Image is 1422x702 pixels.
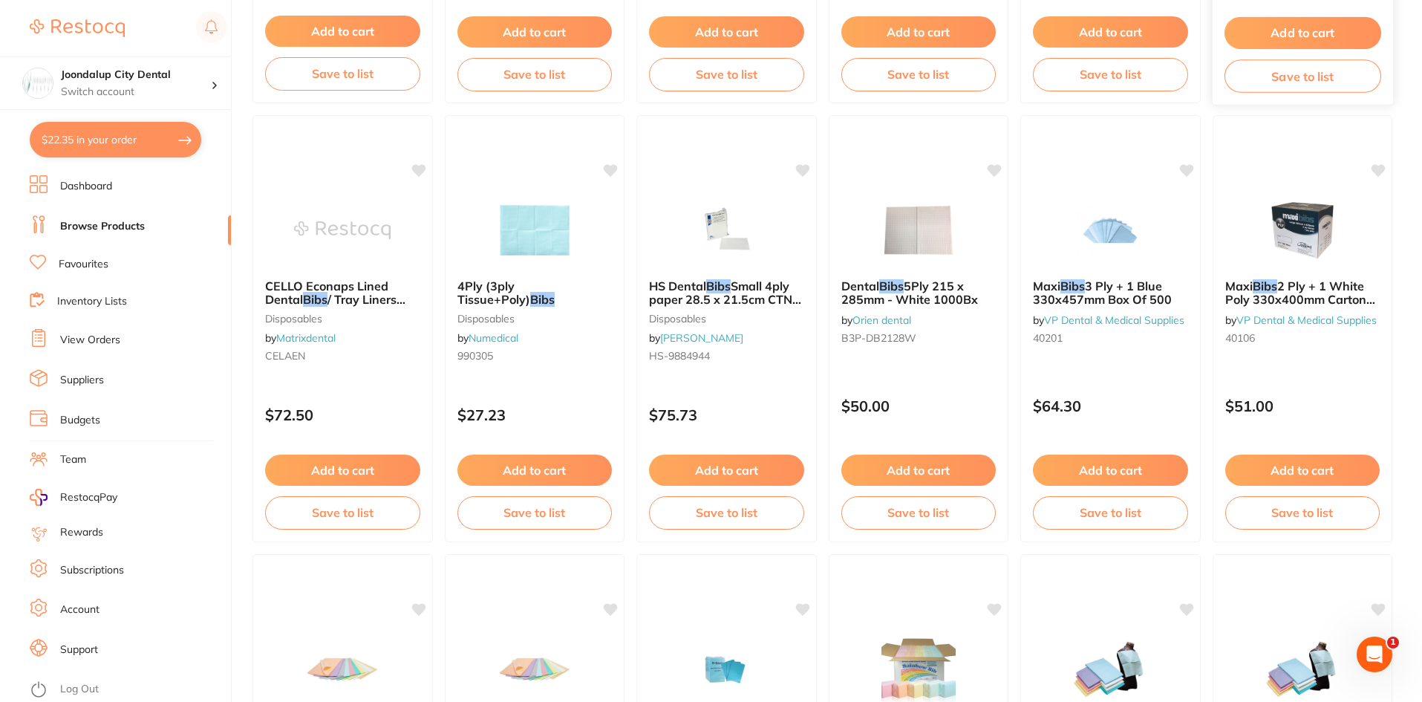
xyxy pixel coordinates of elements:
[457,58,613,91] button: Save to list
[60,490,117,505] span: RestocqPay
[294,193,391,267] img: CELLO Econaps Lined Dental Bibs / Tray Liners (1000) 200 x 280mm
[1033,58,1188,91] button: Save to list
[649,455,804,486] button: Add to cart
[57,294,127,309] a: Inventory Lists
[486,193,583,267] img: 4Ply (3ply Tissue+Poly) Bibs
[23,68,53,98] img: Joondalup City Dental
[649,279,801,321] span: Small 4ply paper 28.5 x 21.5cm CTN of 800
[1033,455,1188,486] button: Add to cart
[841,16,997,48] button: Add to cart
[649,279,804,307] b: HS Dental Bibs Small 4ply paper 28.5 x 21.5cm CTN of 800
[60,525,103,540] a: Rewards
[61,85,211,100] p: Switch account
[1224,17,1380,49] button: Add to cart
[841,279,879,293] span: Dental
[1033,496,1188,529] button: Save to list
[841,279,978,307] span: 5Ply 215 x 285mm - White 1000Bx
[60,602,100,617] a: Account
[1225,279,1253,293] span: Maxi
[649,58,804,91] button: Save to list
[457,313,613,325] small: disposables
[841,496,997,529] button: Save to list
[265,279,420,307] b: CELLO Econaps Lined Dental Bibs / Tray Liners (1000) 200 x 280mm
[1225,455,1380,486] button: Add to cart
[1225,496,1380,529] button: Save to list
[276,331,336,345] a: Matrixdental
[265,292,405,320] span: / Tray Liners (1000) 200 x 280mm
[649,313,804,325] small: disposables
[1254,193,1351,267] img: Maxi Bibs 2 Ply + 1 White Poly 330x400mm Carton Of 500
[30,489,48,506] img: RestocqPay
[265,349,305,363] span: CELAEN
[649,279,706,293] span: HS Dental
[60,373,104,388] a: Suppliers
[1033,331,1063,345] span: 40201
[457,406,613,423] p: $27.23
[30,489,117,506] a: RestocqPay
[30,678,226,702] button: Log Out
[660,331,743,345] a: [PERSON_NAME]
[265,16,420,47] button: Add to cart
[457,16,613,48] button: Add to cart
[1033,313,1184,327] span: by
[1033,16,1188,48] button: Add to cart
[1253,279,1277,293] em: Bibs
[60,333,120,348] a: View Orders
[1033,279,1172,307] span: 3 Ply + 1 Blue 330x457mm Box Of 500
[60,413,100,428] a: Budgets
[841,279,997,307] b: Dental Bibs 5Ply 215 x 285mm - White 1000Bx
[265,496,420,529] button: Save to list
[706,279,731,293] em: Bibs
[1225,279,1375,321] span: 2 Ply + 1 White Poly 330x400mm Carton Of 500
[1224,59,1380,93] button: Save to list
[30,19,125,37] img: Restocq Logo
[1357,637,1392,672] iframe: Intercom live chat
[879,279,904,293] em: Bibs
[1225,313,1377,327] span: by
[469,331,518,345] a: Numedical
[30,122,201,157] button: $22.35 in your order
[649,331,743,345] span: by
[60,219,145,234] a: Browse Products
[841,58,997,91] button: Save to list
[530,292,555,307] em: Bibs
[60,452,86,467] a: Team
[678,193,774,267] img: HS Dental Bibs Small 4ply paper 28.5 x 21.5cm CTN of 800
[649,16,804,48] button: Add to cart
[265,313,420,325] small: disposables
[457,279,613,307] b: 4Ply (3ply Tissue+Poly) Bibs
[265,57,420,90] button: Save to list
[303,292,327,307] em: Bibs
[265,331,336,345] span: by
[841,313,911,327] span: by
[870,193,967,267] img: Dental Bibs 5Ply 215 x 285mm - White 1000Bx
[265,455,420,486] button: Add to cart
[1033,279,1060,293] span: Maxi
[841,331,916,345] span: B3P-DB2128W
[457,279,530,307] span: 4Ply (3ply Tissue+Poly)
[457,331,518,345] span: by
[649,406,804,423] p: $75.73
[1225,397,1380,415] p: $51.00
[841,455,997,486] button: Add to cart
[60,179,112,194] a: Dashboard
[1033,397,1188,415] p: $64.30
[1044,313,1184,327] a: VP Dental & Medical Supplies
[60,563,124,578] a: Subscriptions
[1062,193,1158,267] img: Maxi Bibs 3 Ply + 1 Blue 330x457mm Box Of 500
[457,455,613,486] button: Add to cart
[457,496,613,529] button: Save to list
[1387,637,1399,649] span: 1
[60,643,98,657] a: Support
[1225,279,1380,307] b: Maxi Bibs 2 Ply + 1 White Poly 330x400mm Carton Of 500
[1225,331,1255,345] span: 40106
[841,397,997,415] p: $50.00
[30,11,125,45] a: Restocq Logo
[59,257,108,272] a: Favourites
[1033,279,1188,307] b: Maxi Bibs 3 Ply + 1 Blue 330x457mm Box Of 500
[60,682,99,697] a: Log Out
[649,496,804,529] button: Save to list
[457,349,493,363] span: 990305
[61,68,211,82] h4: Joondalup City Dental
[1236,313,1377,327] a: VP Dental & Medical Supplies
